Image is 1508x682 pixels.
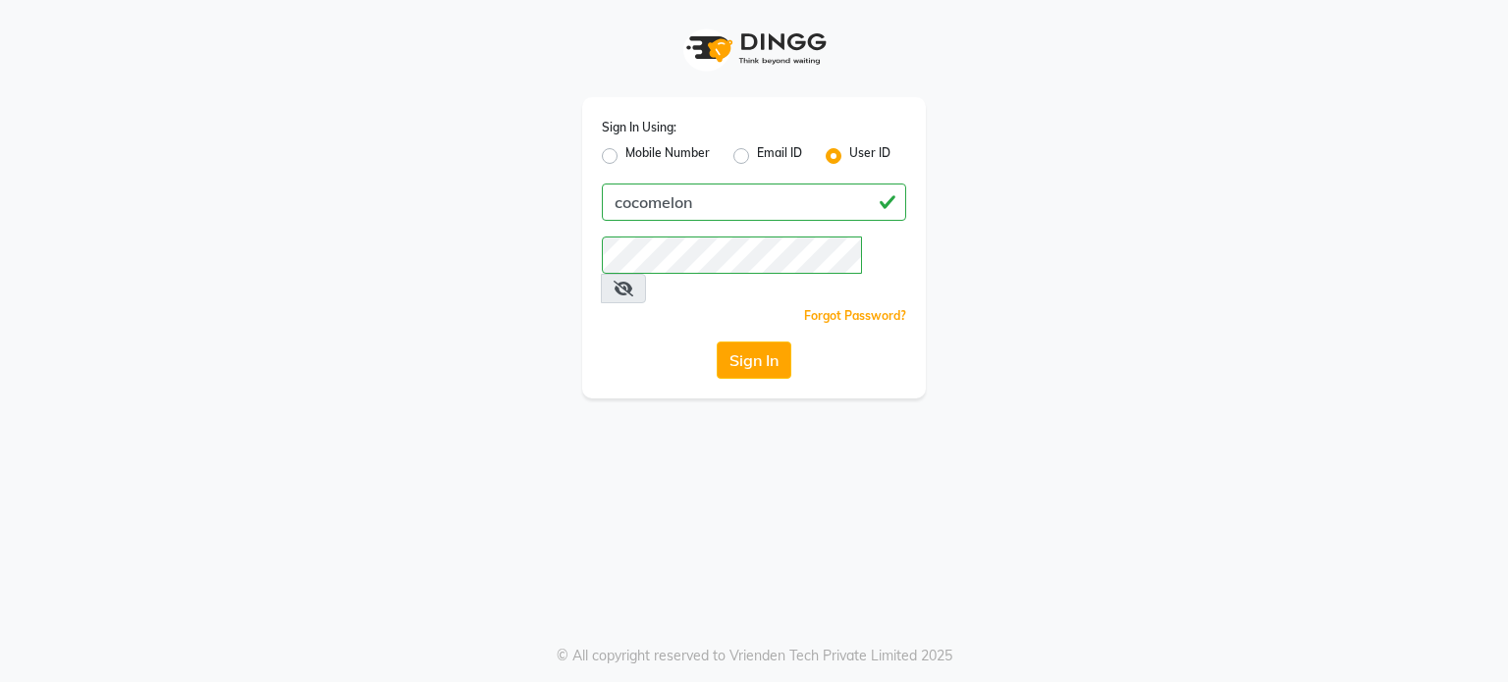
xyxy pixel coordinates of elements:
button: Sign In [717,341,791,379]
img: logo1.svg [675,20,833,78]
a: Forgot Password? [804,308,906,323]
input: Username [602,236,862,274]
label: User ID [849,144,890,168]
label: Mobile Number [625,144,710,168]
input: Username [602,184,906,221]
label: Email ID [757,144,802,168]
label: Sign In Using: [602,119,676,136]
